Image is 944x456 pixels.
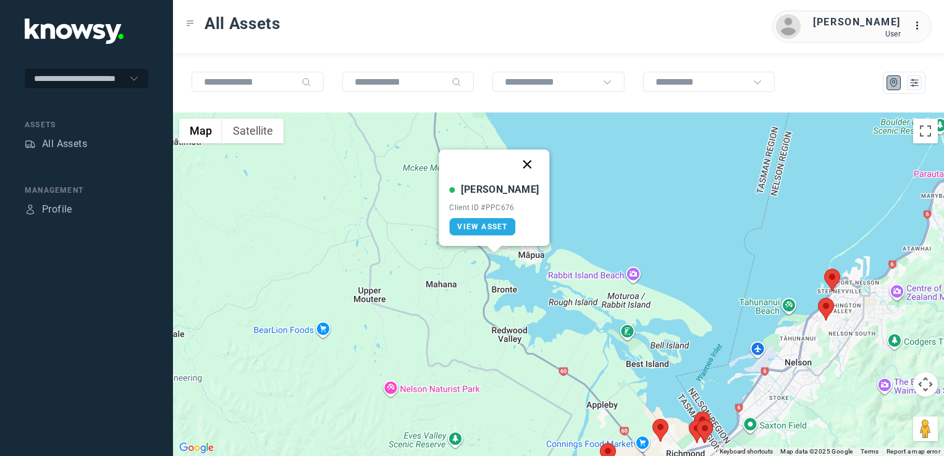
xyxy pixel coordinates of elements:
[913,416,938,441] button: Drag Pegman onto the map to open Street View
[813,15,901,30] div: [PERSON_NAME]
[913,19,928,35] div: :
[913,119,938,143] button: Toggle fullscreen view
[179,119,222,143] button: Show street map
[449,203,539,212] div: Client ID #PPC676
[513,150,542,179] button: Close
[25,119,148,130] div: Assets
[176,440,217,456] img: Google
[914,21,926,30] tspan: ...
[913,19,928,33] div: :
[25,185,148,196] div: Management
[913,372,938,397] button: Map camera controls
[813,30,901,38] div: User
[449,218,515,235] a: View Asset
[861,448,879,455] a: Terms (opens in new tab)
[888,77,900,88] div: Map
[186,19,195,28] div: Toggle Menu
[909,77,920,88] div: List
[176,440,217,456] a: Open this area in Google Maps (opens a new window)
[780,448,853,455] span: Map data ©2025 Google
[887,448,940,455] a: Report a map error
[222,119,284,143] button: Show satellite imagery
[25,19,124,44] img: Application Logo
[42,137,87,151] div: All Assets
[452,77,461,87] div: Search
[776,14,801,39] img: avatar.png
[25,138,36,150] div: Assets
[461,182,539,197] div: [PERSON_NAME]
[25,204,36,215] div: Profile
[204,12,280,35] span: All Assets
[42,202,72,217] div: Profile
[25,137,87,151] a: AssetsAll Assets
[457,222,507,231] span: View Asset
[25,202,72,217] a: ProfileProfile
[720,447,773,456] button: Keyboard shortcuts
[301,77,311,87] div: Search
